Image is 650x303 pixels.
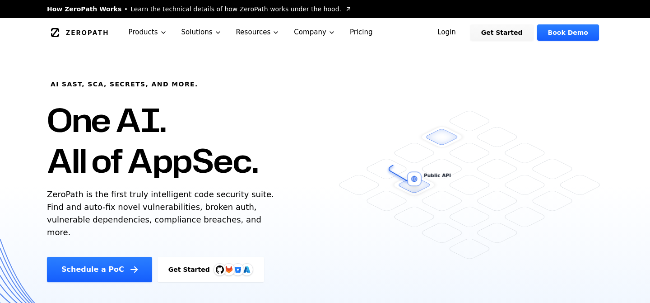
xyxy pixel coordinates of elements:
[47,5,352,14] a: How ZeroPath WorksLearn the technical details of how ZeroPath works under the hood.
[220,260,238,279] img: GitLab
[470,24,534,41] a: Get Started
[36,18,614,47] nav: Global
[287,18,343,47] button: Company
[343,18,380,47] a: Pricing
[427,24,467,41] a: Login
[51,80,198,89] h6: AI SAST, SCA, Secrets, and more.
[130,5,341,14] span: Learn the technical details of how ZeroPath works under the hood.
[537,24,599,41] a: Book Demo
[47,188,278,239] p: ZeroPath is the first truly intelligent code security suite. Find and auto-fix novel vulnerabilit...
[158,257,264,282] a: Get StartedGitHubGitLabAzure
[229,18,287,47] button: Resources
[243,266,251,273] img: Azure
[121,18,174,47] button: Products
[233,265,243,275] svg: Bitbucket
[216,265,224,274] img: GitHub
[47,99,258,181] h1: One AI. All of AppSec.
[47,257,152,282] a: Schedule a PoC
[174,18,229,47] button: Solutions
[47,5,121,14] span: How ZeroPath Works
